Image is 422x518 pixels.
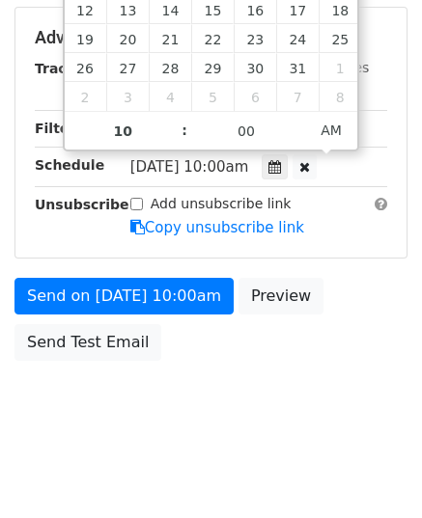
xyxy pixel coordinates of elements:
[191,24,234,53] span: October 22, 2025
[234,24,276,53] span: October 23, 2025
[149,53,191,82] span: October 28, 2025
[35,157,104,173] strong: Schedule
[151,194,292,214] label: Add unsubscribe link
[65,112,183,150] input: Hour
[276,53,319,82] span: October 31, 2025
[130,158,249,176] span: [DATE] 10:00am
[187,112,305,150] input: Minute
[182,111,187,150] span: :
[106,53,149,82] span: October 27, 2025
[130,219,304,236] a: Copy unsubscribe link
[35,121,84,136] strong: Filters
[276,24,319,53] span: October 24, 2025
[106,24,149,53] span: October 20, 2025
[149,24,191,53] span: October 21, 2025
[35,27,387,48] h5: Advanced
[14,324,161,361] a: Send Test Email
[191,53,234,82] span: October 29, 2025
[239,278,324,314] a: Preview
[35,61,99,76] strong: Tracking
[276,82,319,111] span: November 7, 2025
[106,82,149,111] span: November 3, 2025
[14,278,234,314] a: Send on [DATE] 10:00am
[234,53,276,82] span: October 30, 2025
[319,53,361,82] span: November 1, 2025
[325,425,422,518] iframe: Chat Widget
[35,197,129,212] strong: Unsubscribe
[319,24,361,53] span: October 25, 2025
[319,82,361,111] span: November 8, 2025
[149,82,191,111] span: November 4, 2025
[234,82,276,111] span: November 6, 2025
[65,82,107,111] span: November 2, 2025
[191,82,234,111] span: November 5, 2025
[305,111,358,150] span: Click to toggle
[65,53,107,82] span: October 26, 2025
[65,24,107,53] span: October 19, 2025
